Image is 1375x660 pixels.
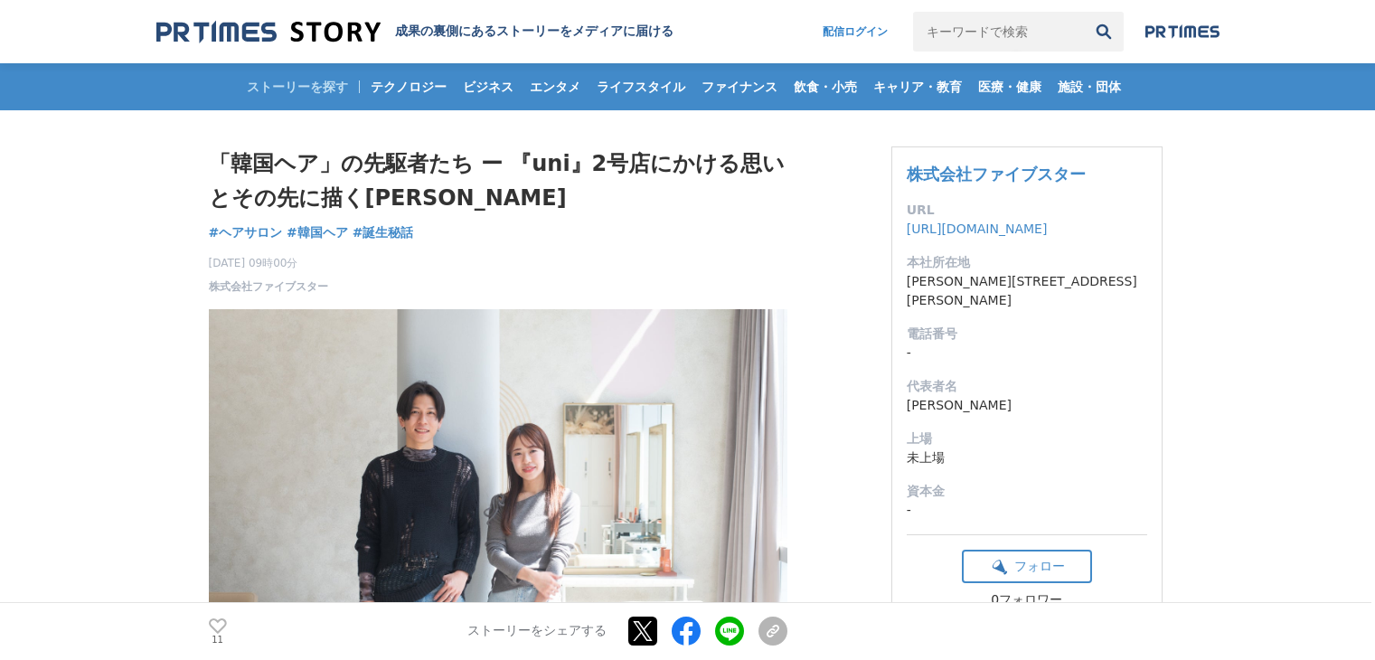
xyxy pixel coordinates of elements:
span: 施設・団体 [1050,79,1128,95]
span: テクノロジー [363,79,454,95]
dd: - [907,344,1147,363]
span: ビジネス [456,79,521,95]
dd: - [907,501,1147,520]
span: #ヘアサロン [209,224,283,240]
a: 株式会社ファイブスター [907,165,1086,184]
a: 施設・団体 [1050,63,1128,110]
img: 成果の裏側にあるストーリーをメディアに届ける [156,20,381,44]
img: prtimes [1145,24,1220,39]
a: エンタメ [523,63,588,110]
p: 11 [209,636,227,645]
h1: 「韓国ヘア」の先駆者たち ー 『uni』2号店にかける思いとその先に描く[PERSON_NAME] [209,146,787,216]
input: キーワードで検索 [913,12,1084,52]
a: 配信ログイン [805,12,906,52]
dd: 未上場 [907,448,1147,467]
span: キャリア・教育 [866,79,969,95]
dt: 本社所在地 [907,253,1147,272]
a: #誕生秘話 [353,223,414,242]
span: 飲食・小売 [786,79,864,95]
a: ビジネス [456,63,521,110]
a: 医療・健康 [971,63,1049,110]
a: 成果の裏側にあるストーリーをメディアに届ける 成果の裏側にあるストーリーをメディアに届ける [156,20,673,44]
a: ファイナンス [694,63,785,110]
button: フォロー [962,550,1092,583]
span: #誕生秘話 [353,224,414,240]
a: [URL][DOMAIN_NAME] [907,222,1048,236]
dd: [PERSON_NAME][STREET_ADDRESS][PERSON_NAME] [907,272,1147,310]
span: 医療・健康 [971,79,1049,95]
a: #ヘアサロン [209,223,283,242]
span: [DATE] 09時00分 [209,255,328,271]
dd: [PERSON_NAME] [907,396,1147,415]
dt: 代表者名 [907,377,1147,396]
p: ストーリーをシェアする [467,624,607,640]
a: キャリア・教育 [866,63,969,110]
dt: 上場 [907,429,1147,448]
dt: 資本金 [907,482,1147,501]
a: #韓国ヘア [287,223,348,242]
a: テクノロジー [363,63,454,110]
button: 検索 [1084,12,1124,52]
span: エンタメ [523,79,588,95]
dt: URL [907,201,1147,220]
div: 0フォロワー [962,592,1092,608]
a: 飲食・小売 [786,63,864,110]
span: ファイナンス [694,79,785,95]
a: 株式会社ファイブスター [209,278,328,295]
dt: 電話番号 [907,325,1147,344]
span: ライフスタイル [589,79,692,95]
h2: 成果の裏側にあるストーリーをメディアに届ける [395,24,673,40]
span: #韓国ヘア [287,224,348,240]
a: ライフスタイル [589,63,692,110]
